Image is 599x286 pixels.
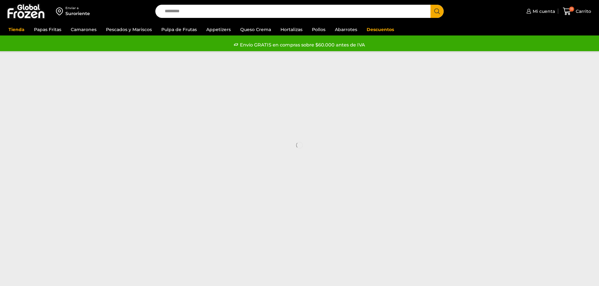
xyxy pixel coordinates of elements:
a: Papas Fritas [31,24,64,35]
a: Mi cuenta [525,5,555,18]
a: Pulpa de Frutas [158,24,200,35]
a: 11 Carrito [561,4,593,19]
a: Pescados y Mariscos [103,24,155,35]
a: Descuentos [363,24,397,35]
a: Abarrotes [332,24,360,35]
a: Camarones [68,24,100,35]
a: Tienda [5,24,28,35]
span: Mi cuenta [531,8,555,14]
span: 11 [569,7,574,12]
a: Appetizers [203,24,234,35]
img: address-field-icon.svg [56,6,65,17]
div: Enviar a [65,6,90,10]
button: Search button [430,5,444,18]
a: Queso Crema [237,24,274,35]
a: Pollos [309,24,329,35]
div: Suroriente [65,10,90,17]
a: Hortalizas [277,24,306,35]
span: Carrito [574,8,591,14]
